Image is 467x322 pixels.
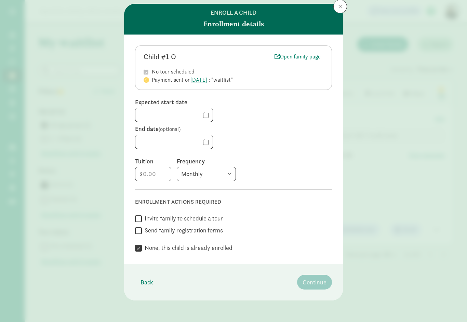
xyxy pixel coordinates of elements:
[433,289,467,322] iframe: Chat Widget
[135,125,332,133] label: End date
[141,278,153,287] span: Back
[190,76,207,83] a: [DATE]
[142,214,223,223] label: Invite family to schedule a tour
[303,278,326,287] span: Continue
[211,9,256,16] h6: Enroll a child
[177,157,332,165] label: Frequency
[275,53,321,61] span: Open family page
[152,68,323,76] div: No tour scheduled
[203,19,264,29] strong: Enrollment details
[135,157,171,165] label: Tuition
[209,76,233,83] span: : "waitlist"
[135,98,332,106] label: Expected start date
[142,226,223,234] label: Send family registration forms
[144,51,272,62] div: Child #1 O
[135,167,171,181] input: 0.00
[152,76,323,84] div: Payment sent on
[135,275,159,290] button: Back
[135,198,332,206] div: Enrollment actions required
[142,244,232,252] label: None, this child is already enrolled
[272,52,323,62] a: Open family page
[159,125,181,133] span: (optional)
[297,275,332,290] button: Continue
